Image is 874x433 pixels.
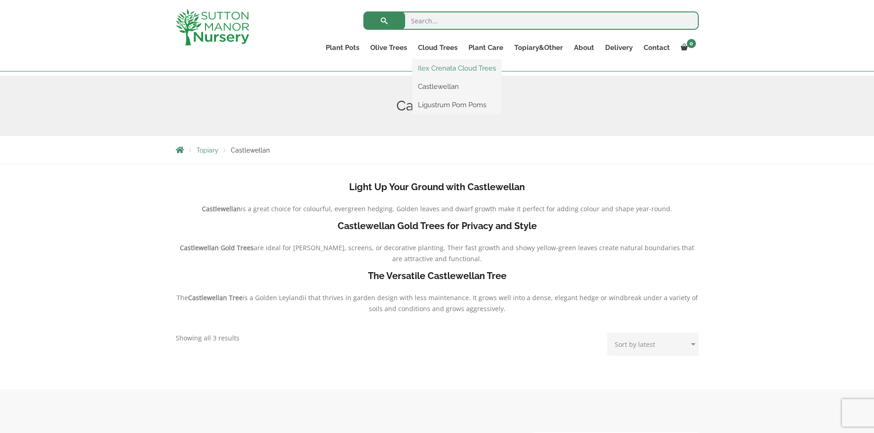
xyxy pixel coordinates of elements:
b: Castlewellan Gold Trees for Privacy and Style [338,220,537,231]
a: Ligustrum Pom Poms [412,98,501,112]
a: Ilex Crenata Cloud Trees [412,61,501,75]
b: Castlewellan Gold Trees [180,243,254,252]
input: Search... [363,11,699,30]
a: About [568,41,600,54]
nav: Breadcrumbs [176,146,699,153]
b: Castlewellan Tree [188,293,243,302]
span: is a Golden Leylandii that thrives in garden design with less maintenance. It grows well into a d... [243,293,698,313]
a: Castlewellan [412,80,501,93]
a: Topiary&Other [509,41,568,54]
a: Contact [638,41,675,54]
select: Shop order [607,333,699,356]
span: Castlewellan [231,147,270,154]
span: are ideal for [PERSON_NAME], screens, or decorative planting. Their fast growth and showy yellow-... [254,243,694,263]
a: Topiary [196,147,218,154]
img: logo [176,9,249,45]
h1: Castlewellan [176,98,699,114]
a: Plant Care [463,41,509,54]
span: 0 [687,39,696,48]
span: is a great choice for colourful, evergreen hedging. Golden leaves and dwarf growth make it perfec... [241,204,672,213]
b: The Versatile Castlewellan Tree [368,270,507,281]
b: Light Up Your Ground with Castlewellan [349,181,525,192]
a: Olive Trees [365,41,412,54]
b: Castlewellan [202,204,241,213]
a: Delivery [600,41,638,54]
a: 0 [675,41,699,54]
p: Showing all 3 results [176,333,239,344]
a: Plant Pots [320,41,365,54]
a: Cloud Trees [412,41,463,54]
span: The [177,293,188,302]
